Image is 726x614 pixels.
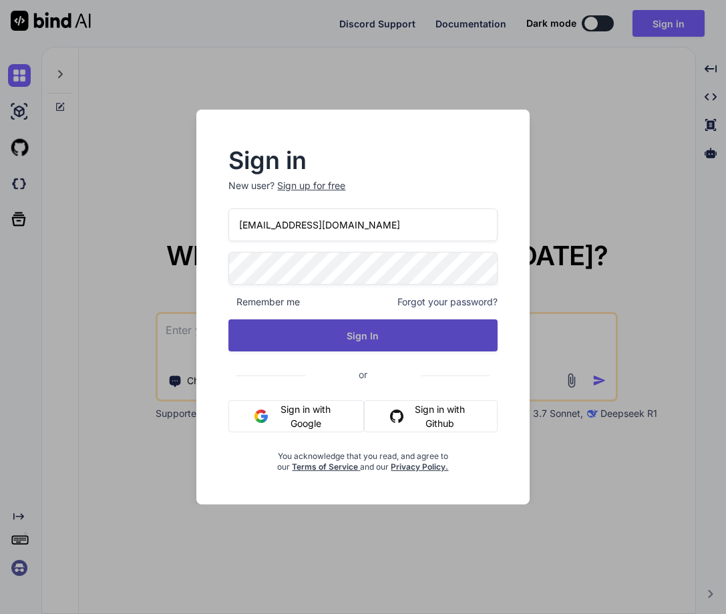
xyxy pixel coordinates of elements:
button: Sign in with Github [364,400,498,432]
input: Login or Email [228,208,497,241]
span: or [305,358,421,391]
img: github [390,410,403,423]
span: Remember me [228,295,300,309]
div: Sign up for free [277,179,345,192]
button: Sign In [228,319,497,351]
button: Sign in with Google [228,400,363,432]
a: Terms of Service [292,462,360,472]
img: google [254,410,268,423]
h2: Sign in [228,150,497,171]
div: You acknowledge that you read, and agree to our and our [273,443,452,472]
p: New user? [228,179,497,208]
a: Privacy Policy. [391,462,448,472]
span: Forgot your password? [397,295,498,309]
